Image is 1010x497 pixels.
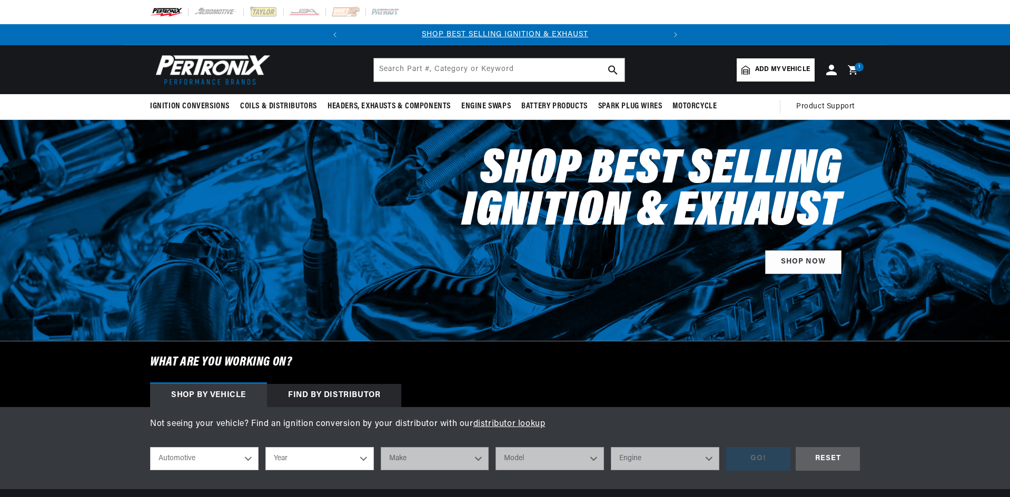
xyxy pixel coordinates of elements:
[345,29,665,40] div: 1 of 2
[858,63,860,72] span: 1
[235,94,322,119] summary: Coils & Distributors
[765,250,841,274] a: SHOP NOW
[240,101,317,112] span: Coils & Distributors
[516,94,593,119] summary: Battery Products
[737,58,815,82] a: Add my vehicle
[461,101,511,112] span: Engine Swaps
[267,384,401,407] div: Find by Distributor
[374,58,625,82] input: Search Part #, Category or Keyword
[755,65,810,75] span: Add my vehicle
[672,101,717,112] span: Motorcycle
[796,447,860,471] div: RESET
[124,24,886,45] slideshow-component: Translation missing: en.sections.announcements.announcement_bar
[124,341,886,383] h6: What are you working on?
[324,24,345,45] button: Translation missing: en.sections.announcements.previous_announcement
[598,101,662,112] span: Spark Plug Wires
[345,29,665,40] div: Announcement
[496,447,604,470] select: Model
[381,447,489,470] select: Make
[593,94,668,119] summary: Spark Plug Wires
[521,101,588,112] span: Battery Products
[456,94,516,119] summary: Engine Swaps
[391,149,841,234] h2: Shop Best Selling Ignition & Exhaust
[150,94,235,119] summary: Ignition Conversions
[322,94,456,119] summary: Headers, Exhausts & Components
[328,101,451,112] span: Headers, Exhausts & Components
[265,447,374,470] select: Year
[796,101,855,113] span: Product Support
[150,384,267,407] div: Shop by vehicle
[422,31,588,38] a: SHOP BEST SELLING IGNITION & EXHAUST
[611,447,719,470] select: Engine
[473,420,546,428] a: distributor lookup
[601,58,625,82] button: search button
[150,101,230,112] span: Ignition Conversions
[150,52,271,88] img: Pertronix
[150,418,860,431] p: Not seeing your vehicle? Find an ignition conversion by your distributor with our
[667,94,722,119] summary: Motorcycle
[665,24,686,45] button: Translation missing: en.sections.announcements.next_announcement
[796,94,860,119] summary: Product Support
[150,447,259,470] select: Ride Type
